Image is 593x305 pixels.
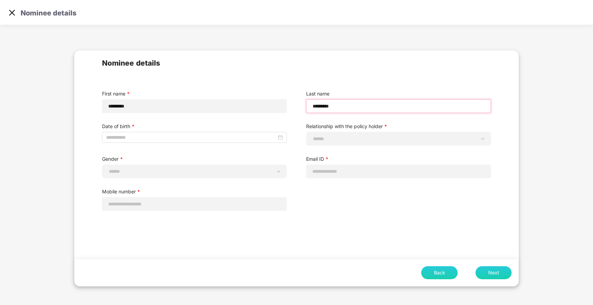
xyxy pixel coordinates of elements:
[102,188,287,195] label: Mobile number
[102,58,491,69] span: Nominee details
[21,8,77,16] p: Nominee details
[306,90,491,98] label: Last name
[102,90,287,98] label: First name
[421,266,458,280] button: Back
[306,155,491,163] label: Email ID
[306,123,491,130] label: Relationship with the policy holder
[7,8,17,18] img: svg+xml;base64,PHN2ZyB4bWxucz0iaHR0cDovL3d3dy53My5vcmcvMjAwMC9zdmciIHdpZHRoPSIzMCIgaGVpZ2h0PSIzMC...
[102,155,287,163] label: Gender
[475,266,512,280] button: Next
[102,123,287,130] label: Date of birth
